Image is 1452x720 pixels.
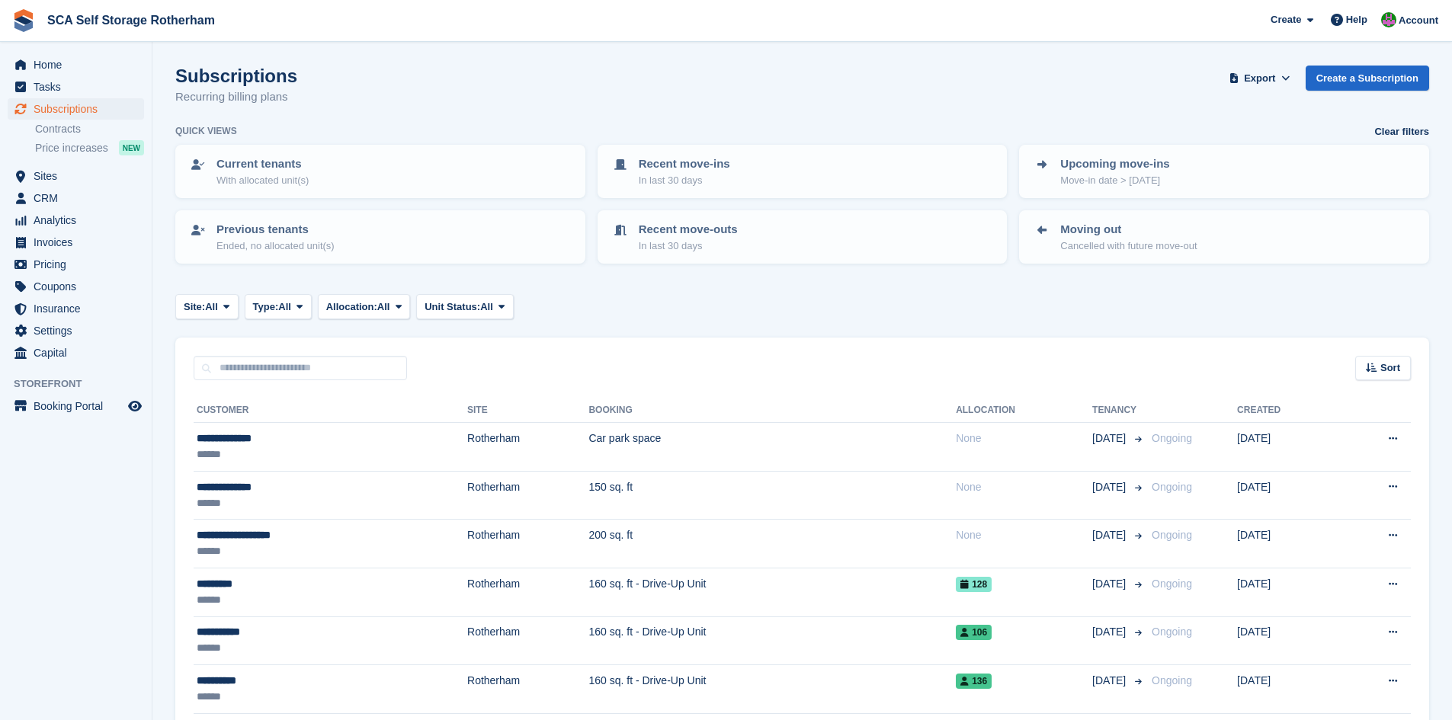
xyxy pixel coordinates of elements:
[956,577,992,592] span: 128
[1374,124,1429,139] a: Clear filters
[1399,13,1438,28] span: Account
[8,298,144,319] a: menu
[119,140,144,155] div: NEW
[35,141,108,155] span: Price increases
[956,625,992,640] span: 106
[1021,212,1428,262] a: Moving out Cancelled with future move-out
[639,173,730,188] p: In last 30 days
[588,398,956,423] th: Booking
[216,173,309,188] p: With allocated unit(s)
[1060,238,1197,254] p: Cancelled with future move-out
[956,479,1092,495] div: None
[1237,665,1337,714] td: [DATE]
[1092,430,1129,446] span: [DATE]
[175,66,297,86] h1: Subscriptions
[205,299,218,315] span: All
[34,54,125,75] span: Home
[1152,626,1192,638] span: Ongoing
[35,139,144,156] a: Price increases NEW
[599,146,1006,197] a: Recent move-ins In last 30 days
[1237,471,1337,520] td: [DATE]
[599,212,1006,262] a: Recent move-outs In last 30 days
[175,88,297,106] p: Recurring billing plans
[956,674,992,689] span: 136
[8,54,144,75] a: menu
[467,616,588,665] td: Rotherham
[8,276,144,297] a: menu
[1092,673,1129,689] span: [DATE]
[467,471,588,520] td: Rotherham
[1237,520,1337,568] td: [DATE]
[34,276,125,297] span: Coupons
[1346,12,1367,27] span: Help
[326,299,377,315] span: Allocation:
[1021,146,1428,197] a: Upcoming move-ins Move-in date > [DATE]
[34,342,125,363] span: Capital
[34,76,125,98] span: Tasks
[1092,527,1129,543] span: [DATE]
[126,397,144,415] a: Preview store
[588,616,956,665] td: 160 sq. ft - Drive-Up Unit
[41,8,221,33] a: SCA Self Storage Rotherham
[1092,398,1146,423] th: Tenancy
[14,376,152,392] span: Storefront
[8,76,144,98] a: menu
[1060,221,1197,238] p: Moving out
[956,527,1092,543] div: None
[1226,66,1293,91] button: Export
[8,165,144,187] a: menu
[245,294,312,319] button: Type: All
[467,568,588,616] td: Rotherham
[216,155,309,173] p: Current tenants
[416,294,513,319] button: Unit Status: All
[1092,624,1129,640] span: [DATE]
[8,210,144,231] a: menu
[377,299,390,315] span: All
[34,187,125,209] span: CRM
[956,398,1092,423] th: Allocation
[480,299,493,315] span: All
[467,398,588,423] th: Site
[1092,576,1129,592] span: [DATE]
[34,210,125,231] span: Analytics
[588,471,956,520] td: 150 sq. ft
[588,568,956,616] td: 160 sq. ft - Drive-Up Unit
[34,395,125,417] span: Booking Portal
[467,423,588,472] td: Rotherham
[8,232,144,253] a: menu
[8,342,144,363] a: menu
[318,294,411,319] button: Allocation: All
[1152,481,1192,493] span: Ongoing
[34,298,125,319] span: Insurance
[175,294,239,319] button: Site: All
[1271,12,1301,27] span: Create
[1306,66,1429,91] a: Create a Subscription
[253,299,279,315] span: Type:
[216,221,335,238] p: Previous tenants
[1237,398,1337,423] th: Created
[184,299,205,315] span: Site:
[34,232,125,253] span: Invoices
[34,165,125,187] span: Sites
[34,254,125,275] span: Pricing
[34,98,125,120] span: Subscriptions
[177,146,584,197] a: Current tenants With allocated unit(s)
[1381,12,1396,27] img: Sarah Race
[1152,529,1192,541] span: Ongoing
[467,665,588,714] td: Rotherham
[639,238,738,254] p: In last 30 days
[8,320,144,341] a: menu
[1237,423,1337,472] td: [DATE]
[1237,568,1337,616] td: [DATE]
[467,520,588,568] td: Rotherham
[1060,155,1169,173] p: Upcoming move-ins
[1060,173,1169,188] p: Move-in date > [DATE]
[35,122,144,136] a: Contracts
[956,430,1092,446] div: None
[425,299,480,315] span: Unit Status:
[12,9,35,32] img: stora-icon-8386f47178a22dfd0bd8f6a31ec36ba5ce8667c1dd55bd0f319d3a0aa187defe.svg
[194,398,467,423] th: Customer
[639,155,730,173] p: Recent move-ins
[1152,432,1192,444] span: Ongoing
[34,320,125,341] span: Settings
